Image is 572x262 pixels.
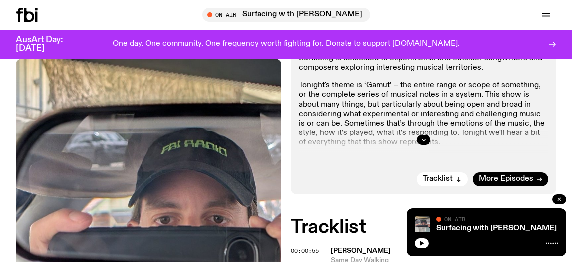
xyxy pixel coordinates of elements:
[436,224,557,232] a: Surfacing with [PERSON_NAME]
[299,81,548,147] p: Tonight's theme is ‘Gamut’ – the entire range or scope of something, or the complete series of mu...
[291,247,319,255] span: 00:00:55
[16,36,80,53] h3: AusArt Day: [DATE]
[417,172,468,186] button: Tracklist
[444,216,465,222] span: On Air
[113,40,460,49] p: One day. One community. One frequency worth fighting for. Donate to support [DOMAIN_NAME].
[291,218,556,236] h2: Tracklist
[473,172,548,186] a: More Episodes
[331,247,391,254] span: [PERSON_NAME]
[479,175,533,183] span: More Episodes
[299,54,548,73] p: Surfacing is dedicated to experimental and outsider songwriters and composers exploring interesti...
[202,8,370,22] button: On AirSurfacing with [PERSON_NAME]
[423,175,453,183] span: Tracklist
